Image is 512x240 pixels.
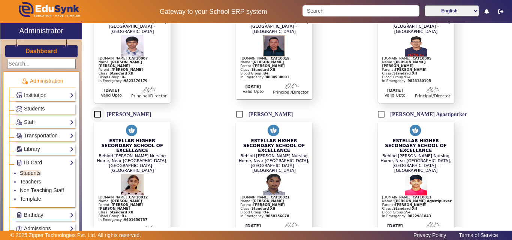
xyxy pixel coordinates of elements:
a: Privacy Policy [410,230,450,240]
span: Blood Group : [382,75,411,79]
b: 9850356678 [266,214,289,218]
b: B- [121,75,126,79]
b: B+ [121,214,127,218]
img: Student Profile [121,34,144,57]
b: B+ [405,75,410,79]
div: Principal/Director [131,94,167,98]
span: Blood Group : [99,75,126,79]
b: [DATE] [245,224,261,228]
div: Behind [PERSON_NAME] Nursing Home, Near [GEOGRAPHIC_DATA], [GEOGRAPHIC_DATA] – [GEOGRAPHIC_DATA] [236,154,312,173]
div: Valid Upto [236,89,270,94]
a: Dashboard [25,47,57,55]
img: Students.png [16,106,22,112]
input: Search... [7,59,76,69]
div: Behind [PERSON_NAME] Nursing Home, Near [GEOGRAPHIC_DATA], [GEOGRAPHIC_DATA] – [GEOGRAPHIC_DATA] [94,14,171,34]
p: © 2025 Zipper Technologies Pvt. Ltd. All rights reserved. [10,231,141,239]
span: ESTELLAR HIGHER SECONDARY SCHOOL OF EXCELLANCE [243,138,305,153]
span: Blood Group : [240,210,269,214]
b: [DATE] [387,88,403,93]
span: Parent : [99,68,143,72]
span: Blood Group : [382,210,411,214]
img: Student Profile [405,34,427,57]
b: 8888938001 [266,75,289,79]
b: [PERSON_NAME] [PERSON_NAME] [99,203,143,210]
b: Standard XII [393,207,417,210]
b: [PERSON_NAME] [395,203,427,207]
b: [PERSON_NAME] [253,199,284,203]
b: CAT10005 [413,57,431,60]
b: 9823376179 [124,79,148,83]
b: O+ [263,210,269,214]
span: Parent : [99,203,143,210]
span: Class : [240,68,275,72]
div: [DOMAIN_NAME] : Name : In Emergency : [240,195,312,218]
span: Class : [382,72,417,75]
b: [PERSON_NAME] [253,60,284,64]
div: [DOMAIN_NAME] : Name : In Emergency : [382,195,454,218]
b: 9823180195 [407,79,431,83]
img: Student Profile [263,173,285,195]
b: Standard XII [252,68,275,72]
a: Terms of Service [455,230,502,240]
b: 9822981843 [407,214,431,218]
h2: Administrator [19,26,63,35]
img: ye2dzwAAAAZJREFUAwCTrnSWmE7fzQAAAABJRU5ErkJggg== [266,122,281,139]
b: [PERSON_NAME] [111,68,143,72]
b: [DATE] [245,84,261,89]
b: Standard XII [252,207,275,210]
a: Non Teaching Staff [20,187,64,193]
b: CAT10012 [129,195,148,199]
b: Standard XII [393,72,417,75]
div: Behind [PERSON_NAME] Nursing Home, Near [GEOGRAPHIC_DATA], [GEOGRAPHIC_DATA] – [GEOGRAPHIC_DATA] [378,14,454,34]
a: Administrator [0,23,82,39]
b: [PERSON_NAME] [PERSON_NAME] [99,60,142,68]
span: ESTELLAR HIGHER SECONDARY SCHOOL OF EXCELLANCE [101,138,163,153]
span: Class : [382,207,417,210]
b: Standard XII [109,72,133,75]
div: Valid Upto [378,93,412,98]
b: CAT10019 [271,57,289,60]
a: Teachers [20,179,41,185]
b: [DATE] [103,88,119,93]
img: ye2dzwAAAAZJREFUAwCTrnSWmE7fzQAAAABJRU5ErkJggg== [125,122,139,139]
img: Student Profile [263,34,285,57]
span: Parent : [240,203,284,207]
span: Parent : [240,64,284,68]
span: Blood Group : [240,72,269,75]
div: Behind [PERSON_NAME] Nursing Home, Near [GEOGRAPHIC_DATA], [GEOGRAPHIC_DATA] – [GEOGRAPHIC_DATA] [94,154,171,173]
div: Principal/Director [415,94,451,98]
img: ye2dzwAAAAZJREFUAwCTrnSWmE7fzQAAAABJRU5ErkJggg== [409,122,423,139]
input: Search [302,5,419,16]
img: Administration.png [21,78,28,85]
span: Class : [99,210,133,214]
label: [PERSON_NAME] [247,111,293,118]
img: Student Profile [121,173,144,195]
div: [DOMAIN_NAME] : Name : In Emergency : [98,57,171,83]
span: Parent : [382,203,427,207]
b: B+ [263,72,269,75]
div: [DOMAIN_NAME] : Name : In Emergency : [98,195,171,222]
b: [PERSON_NAME] Agastipurker [394,199,452,203]
b: CAT10021 [271,195,289,199]
b: [PERSON_NAME] [253,203,285,207]
img: Student Profile [405,173,427,195]
div: [DOMAIN_NAME] : Name : In Emergency : [382,57,454,83]
b: 9601650737 [124,218,148,222]
h3: Dashboard [25,48,57,55]
b: CAT10007 [129,57,148,60]
b: [DATE] [387,224,403,228]
label: [PERSON_NAME] [105,111,151,118]
label: [PERSON_NAME] Agastipurker [389,111,467,118]
span: Blood Group : [99,214,127,218]
span: Students [24,106,45,112]
span: Class : [99,72,133,75]
span: Class : [240,207,275,210]
div: [DOMAIN_NAME] : Name : In Emergency : [240,57,312,79]
b: [PERSON_NAME] [395,68,427,72]
b: [PERSON_NAME] [PERSON_NAME] [382,60,426,68]
span: ESTELLAR HIGHER SECONDARY SCHOOL OF EXCELLANCE [385,138,447,153]
a: Students [16,104,74,113]
b: CAT10011 [413,195,431,199]
b: [PERSON_NAME] [253,64,285,68]
span: Parent : [382,68,427,72]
